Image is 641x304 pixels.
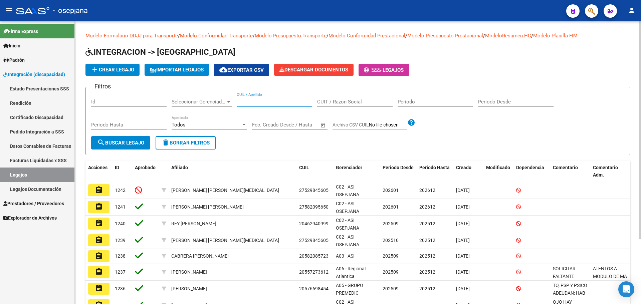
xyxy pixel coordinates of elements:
mat-icon: menu [5,6,13,14]
datatable-header-cell: Comentario [550,161,590,183]
button: Exportar CSV [214,64,269,76]
span: 1239 [115,238,126,243]
span: 1238 [115,253,126,259]
span: 20576698454 [299,286,329,291]
span: C02 - ASI OSEPJANA [336,218,359,231]
input: Archivo CSV CUIL [369,122,407,128]
span: CUIL [299,165,309,170]
span: [DATE] [456,253,470,259]
span: 202512 [419,221,435,226]
datatable-header-cell: ID [112,161,132,183]
span: Inicio [3,42,20,49]
div: [PERSON_NAME] [PERSON_NAME][MEDICAL_DATA] [171,187,279,194]
span: SOLICITAR FALTANTE [553,266,576,279]
span: Periodo Desde [383,165,414,170]
datatable-header-cell: Dependencia [513,161,550,183]
span: 202512 [419,253,435,259]
a: Modelo Presupuesto Prestacional [407,33,483,39]
span: Descargar Documentos [279,67,348,73]
div: [PERSON_NAME] [171,268,207,276]
a: ModeloResumen HC [485,33,531,39]
span: Padrón [3,56,25,64]
span: C02 - ASI OSEPJANA [336,201,359,214]
mat-icon: person [628,6,636,14]
span: 20582085723 [299,253,329,259]
span: Periodo Hasta [419,165,450,170]
span: Explorador de Archivos [3,214,57,222]
span: 202601 [383,188,399,193]
button: Borrar Filtros [156,136,216,149]
span: 202612 [419,188,435,193]
span: Seleccionar Gerenciador [172,99,226,105]
span: 202510 [383,238,399,243]
span: Integración (discapacidad) [3,71,65,78]
span: Modificado [486,165,510,170]
span: Exportar CSV [219,67,264,73]
mat-icon: assignment [95,252,103,260]
span: A05 - GRUPO PREMEDIC [336,283,363,296]
span: [DATE] [456,238,470,243]
span: ID [115,165,119,170]
span: 202509 [383,286,399,291]
span: 1242 [115,188,126,193]
a: Modelo Planilla FIM [533,33,578,39]
span: Todos [172,122,186,128]
datatable-header-cell: Afiliado [169,161,296,183]
span: 202512 [419,238,435,243]
span: 27582095650 [299,204,329,210]
input: Fecha fin [285,122,317,128]
mat-icon: cloud_download [219,66,227,74]
span: IMPORTAR LEGAJOS [150,67,204,73]
span: Acciones [88,165,108,170]
span: Dependencia [516,165,544,170]
span: 20557273612 [299,269,329,275]
span: Borrar Filtros [162,140,210,146]
mat-icon: help [407,118,415,126]
datatable-header-cell: Gerenciador [333,161,380,183]
span: 202612 [419,204,435,210]
mat-icon: assignment [95,186,103,194]
button: Open calendar [319,121,327,129]
mat-icon: add [91,65,99,73]
mat-icon: assignment [95,203,103,211]
span: 202509 [383,253,399,259]
span: 1241 [115,204,126,210]
a: Modelo Presupuesto Transporte [255,33,327,39]
span: - osepjana [53,3,88,18]
span: [DATE] [456,286,470,291]
button: -Legajos [359,64,409,76]
div: CABRERA [PERSON_NAME] [171,252,229,260]
span: [DATE] [456,269,470,275]
span: Crear Legajo [91,67,134,73]
span: Comentario Adm. [593,165,618,178]
button: Descargar Documentos [274,64,354,76]
mat-icon: assignment [95,219,103,227]
h3: Filtros [91,82,114,91]
span: [DATE] [456,221,470,226]
span: 202509 [383,221,399,226]
span: Buscar Legajo [97,140,144,146]
span: A03 - ASI [336,253,355,259]
span: Comentario [553,165,578,170]
mat-icon: delete [162,138,170,146]
button: IMPORTAR LEGAJOS [145,64,209,76]
input: Fecha inicio [252,122,279,128]
a: Modelo Formulario DDJJ para Transporte [85,33,178,39]
div: [PERSON_NAME] [171,285,207,293]
datatable-header-cell: Periodo Desde [380,161,417,183]
span: 1236 [115,286,126,291]
span: Firma Express [3,28,38,35]
span: Afiliado [171,165,188,170]
span: 27529845605 [299,238,329,243]
div: REY [PERSON_NAME] [171,220,216,228]
mat-icon: search [97,138,105,146]
div: [PERSON_NAME] [PERSON_NAME][MEDICAL_DATA] [171,237,279,244]
span: 202601 [383,204,399,210]
span: Prestadores / Proveedores [3,200,64,207]
span: Creado [456,165,471,170]
span: 20462940999 [299,221,329,226]
span: INTEGRACION -> [GEOGRAPHIC_DATA] [85,47,235,57]
span: 202509 [383,269,399,275]
span: Legajos [383,67,404,73]
datatable-header-cell: Modificado [483,161,513,183]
